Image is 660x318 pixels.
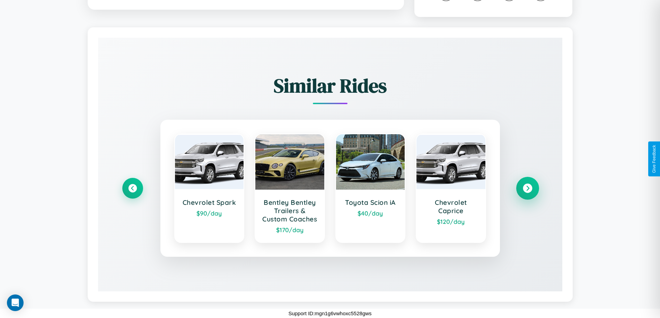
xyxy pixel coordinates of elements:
[262,226,317,234] div: $ 170 /day
[122,72,538,99] h2: Similar Rides
[335,134,406,243] a: Toyota Scion iA$40/day
[343,198,398,207] h3: Toyota Scion iA
[262,198,317,223] h3: Bentley Bentley Trailers & Custom Coaches
[182,198,237,207] h3: Chevrolet Spark
[182,209,237,217] div: $ 90 /day
[174,134,245,243] a: Chevrolet Spark$90/day
[343,209,398,217] div: $ 40 /day
[416,134,486,243] a: Chevrolet Caprice$120/day
[423,198,478,215] h3: Chevrolet Caprice
[255,134,325,243] a: Bentley Bentley Trailers & Custom Coaches$170/day
[288,309,371,318] p: Support ID: mgn1g6vwhoxc5528gws
[423,218,478,225] div: $ 120 /day
[652,145,657,173] div: Give Feedback
[7,294,24,311] div: Open Intercom Messenger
